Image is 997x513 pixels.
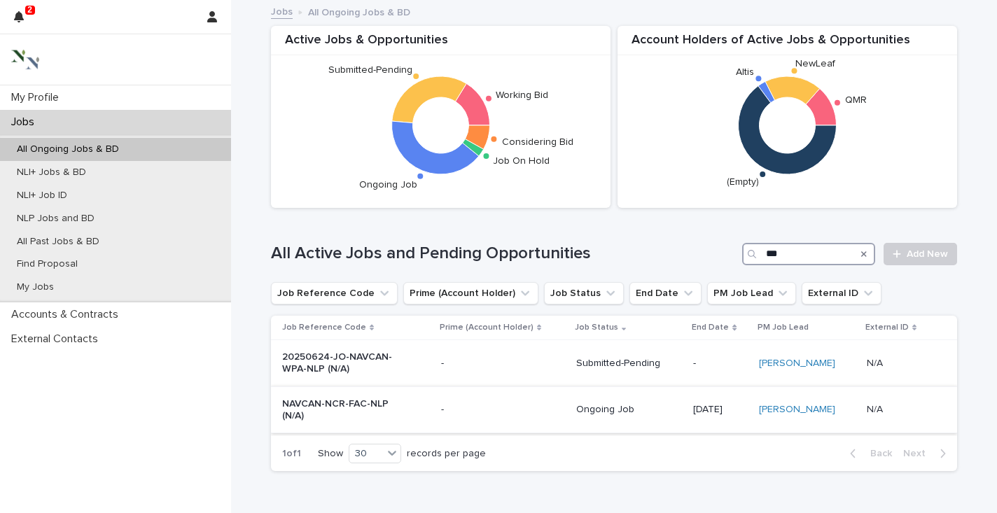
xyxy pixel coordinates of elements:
[308,3,410,19] p: All Ongoing Jobs & BD
[693,358,748,370] p: -
[282,398,399,422] p: NAVCAN-NCR-FAC-NLP (N/A)
[759,358,835,370] a: [PERSON_NAME]
[839,447,898,460] button: Back
[707,282,796,304] button: PM Job Lead
[271,282,398,304] button: Job Reference Code
[6,236,111,248] p: All Past Jobs & BD
[441,358,558,370] p: -
[502,137,573,147] text: Considering Bid
[6,332,109,346] p: External Contacts
[282,351,399,375] p: 20250624-JO-NAVCAN-WPA-NLP (N/A)
[359,180,417,190] text: Ongoing Job
[271,340,957,387] tr: 20250624-JO-NAVCAN-WPA-NLP (N/A)-Submitted-Pending-[PERSON_NAME] N/AN/A
[328,65,412,75] text: Submitted-Pending
[271,244,737,264] h1: All Active Jobs and Pending Opportunities
[282,320,366,335] p: Job Reference Code
[271,386,957,433] tr: NAVCAN-NCR-FAC-NLP (N/A)-Ongoing Job[DATE][PERSON_NAME] N/AN/A
[6,167,97,178] p: NLI+ Jobs & BD
[576,404,682,416] p: Ongoing Job
[271,33,611,56] div: Active Jobs & Opportunities
[907,249,948,259] span: Add New
[884,243,957,265] a: Add New
[6,258,89,270] p: Find Proposal
[903,449,934,458] span: Next
[27,5,32,15] p: 2
[6,143,130,155] p: All Ongoing Jobs & BD
[865,320,909,335] p: External ID
[758,320,809,335] p: PM Job Lead
[6,213,106,225] p: NLP Jobs and BD
[318,448,343,460] p: Show
[407,448,486,460] p: records per page
[349,447,383,461] div: 30
[440,320,534,335] p: Prime (Account Holder)
[271,437,312,471] p: 1 of 1
[867,401,886,416] p: N/A
[795,59,836,69] text: NewLeaf
[693,404,748,416] p: [DATE]
[575,320,618,335] p: Job Status
[736,68,754,78] text: Altis
[14,8,32,34] div: 2
[618,33,957,56] div: Account Holders of Active Jobs & Opportunities
[6,115,46,129] p: Jobs
[898,447,957,460] button: Next
[862,449,892,458] span: Back
[867,355,886,370] p: N/A
[544,282,624,304] button: Job Status
[493,157,550,167] text: Job On Hold
[742,243,875,265] input: Search
[271,3,293,19] a: Jobs
[727,178,759,188] text: (Empty)
[403,282,538,304] button: Prime (Account Holder)
[11,45,39,73] img: 3bAFpBnQQY6ys9Fa9hsD
[759,404,835,416] a: [PERSON_NAME]
[6,190,78,202] p: NLI+ Job ID
[441,404,558,416] p: -
[802,282,881,304] button: External ID
[845,95,867,105] text: QMR
[576,358,682,370] p: Submitted-Pending
[6,308,130,321] p: Accounts & Contracts
[6,281,65,293] p: My Jobs
[6,91,70,104] p: My Profile
[496,90,548,100] text: Working Bid
[692,320,729,335] p: End Date
[629,282,702,304] button: End Date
